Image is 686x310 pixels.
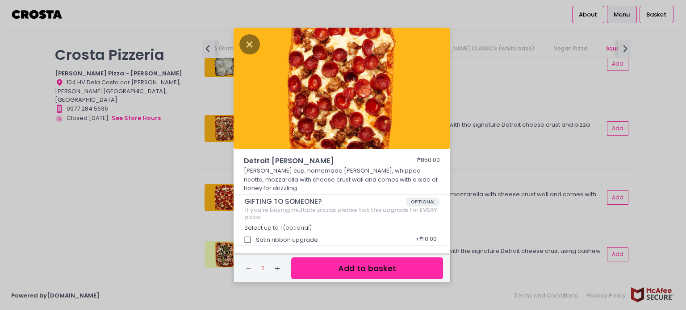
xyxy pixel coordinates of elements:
[244,224,312,231] span: Select up to 1 (optional)
[291,257,443,279] button: Add to basket
[234,28,450,149] img: Detroit Roni Salciccia
[417,156,440,166] div: ₱850.00
[244,207,440,220] div: If you're buying multiple pizzas please tick this upgrade for EVERY pizza
[244,156,391,166] span: Detroit [PERSON_NAME]
[239,39,260,48] button: Close
[244,166,440,193] p: [PERSON_NAME] cup, homemade [PERSON_NAME], whipped ricotta, mozzarella with cheese crust wall and...
[244,198,406,206] span: GIFTING TO SOMEONE?
[412,231,439,248] div: + ₱10.00
[406,198,440,207] span: OPTIONAL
